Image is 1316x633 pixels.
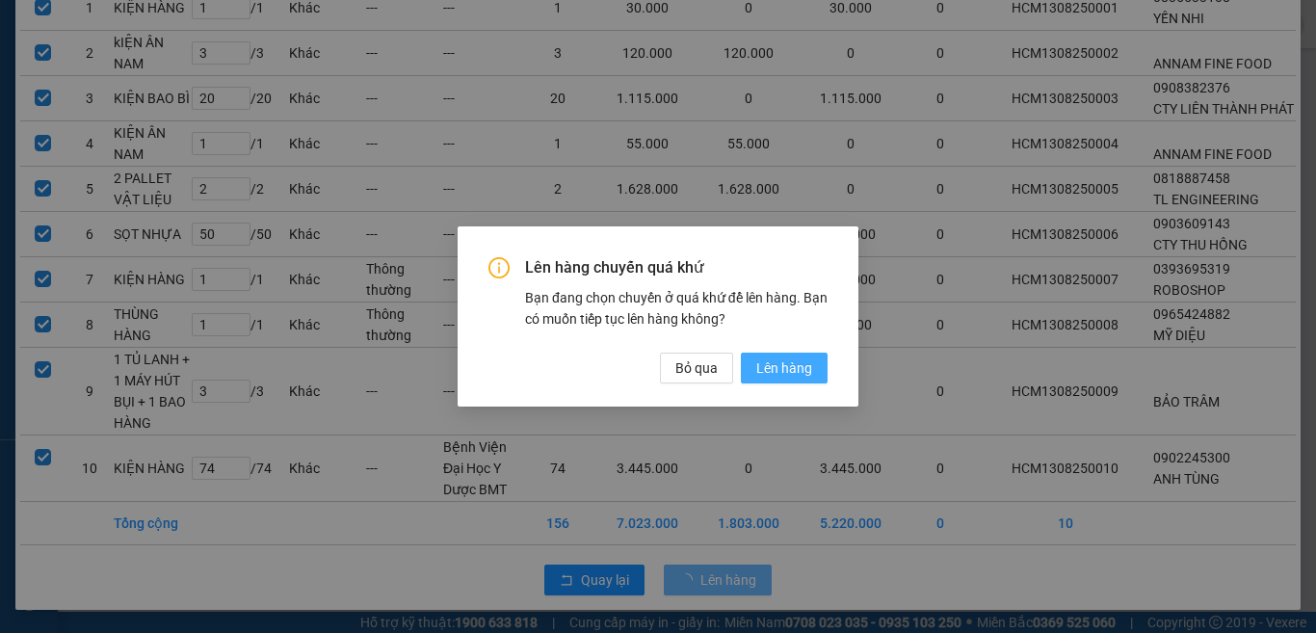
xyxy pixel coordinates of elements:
span: info-circle [488,257,510,278]
button: Lên hàng [741,353,828,383]
div: Bạn đang chọn chuyến ở quá khứ để lên hàng. Bạn có muốn tiếp tục lên hàng không? [525,287,828,330]
span: Lên hàng [756,357,812,379]
span: Lên hàng chuyến quá khứ [525,257,828,278]
button: Bỏ qua [660,353,733,383]
span: Bỏ qua [675,357,718,379]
